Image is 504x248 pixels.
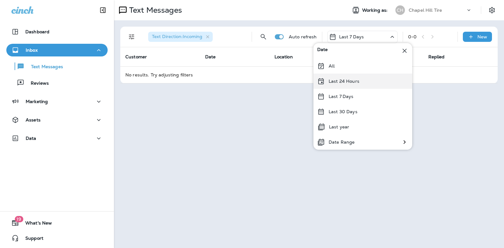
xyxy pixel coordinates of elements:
[19,220,52,228] span: What's New
[6,114,108,126] button: Assets
[329,140,355,145] p: Date Range
[148,32,213,42] div: Text Direction:Incoming
[19,236,43,243] span: Support
[25,64,63,70] p: Text Messages
[339,34,364,39] p: Last 7 Days
[329,79,359,84] p: Last 24 Hours
[152,34,202,39] span: Text Direction : Incoming
[6,132,108,145] button: Data
[317,47,328,55] span: Date
[257,30,270,43] button: Search Messages
[428,54,445,60] span: Replied
[26,117,41,122] p: Assets
[6,25,108,38] button: Dashboard
[329,109,357,114] p: Last 30 Days
[289,34,317,39] p: Auto refresh
[477,34,487,39] p: New
[274,54,293,60] span: Location
[6,76,108,89] button: Reviews
[26,48,38,53] p: Inbox
[25,29,49,34] p: Dashboard
[26,136,36,141] p: Data
[6,60,108,73] button: Text Messages
[362,8,389,13] span: Working as:
[125,30,138,43] button: Filters
[94,4,112,16] button: Collapse Sidebar
[125,54,147,60] span: Customer
[329,94,354,99] p: Last 7 Days
[24,81,49,87] p: Reviews
[6,95,108,108] button: Marketing
[205,54,216,60] span: Date
[6,217,108,229] button: 19What's New
[15,216,23,222] span: 19
[329,63,335,69] p: All
[486,4,498,16] button: Settings
[6,44,108,56] button: Inbox
[409,8,442,13] p: Chapel Hill Tire
[329,124,349,129] p: Last year
[127,5,182,15] p: Text Messages
[6,232,108,245] button: Support
[395,5,405,15] div: CH
[120,66,498,83] td: No results. Try adjusting filters
[408,34,417,39] div: 0 - 0
[26,99,48,104] p: Marketing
